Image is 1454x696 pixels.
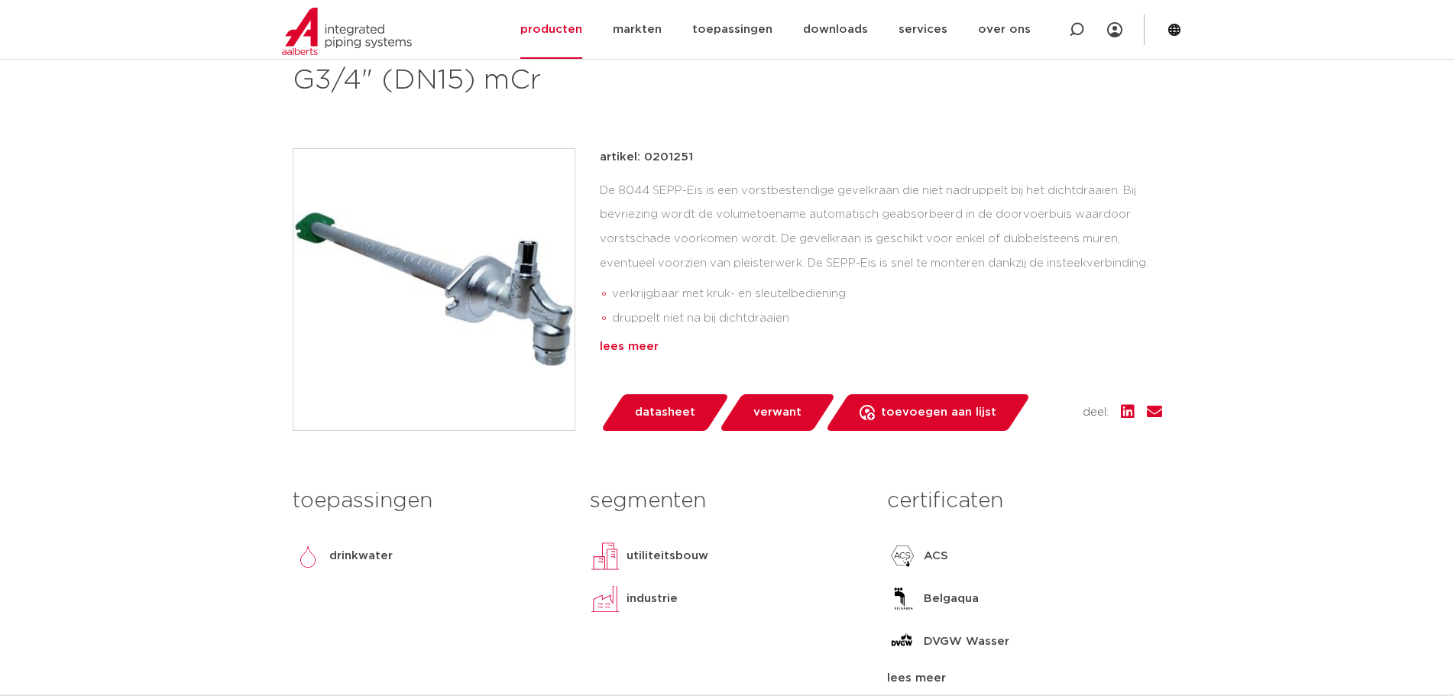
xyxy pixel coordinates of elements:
img: drinkwater [293,541,323,571]
p: DVGW Wasser [924,633,1009,651]
a: datasheet [600,394,730,431]
h3: toepassingen [293,486,567,516]
p: utiliteitsbouw [627,547,708,565]
img: ACS [887,541,918,571]
span: datasheet [635,400,695,425]
div: lees meer [887,669,1161,688]
li: druppelt niet na bij dichtdraaien [612,306,1162,331]
h3: certificaten [887,486,1161,516]
li: eenvoudige en snelle montage dankzij insteekverbinding [612,331,1162,355]
span: toevoegen aan lijst [881,400,996,425]
img: utiliteitsbouw [590,541,620,571]
img: DVGW Wasser [887,626,918,657]
img: industrie [590,584,620,614]
p: Belgaqua [924,590,979,608]
h3: segmenten [590,486,864,516]
div: De 8044 SEPP-Eis is een vorstbestendige gevelkraan die niet nadruppelt bij het dichtdraaien. Bij ... [600,179,1162,332]
p: artikel: 0201251 [600,148,693,167]
li: verkrijgbaar met kruk- en sleutelbediening. [612,282,1162,306]
div: lees meer [600,338,1162,356]
p: industrie [627,590,678,608]
p: ACS [924,547,948,565]
img: Belgaqua [887,584,918,614]
img: Product Image for Seppelfricke SEPP-Eis vorstbestendige gevelkraan sleutelbediening MM R1/2" x G3... [293,149,575,430]
a: verwant [718,394,836,431]
span: deel: [1083,403,1109,422]
span: verwant [753,400,801,425]
p: drinkwater [329,547,393,565]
